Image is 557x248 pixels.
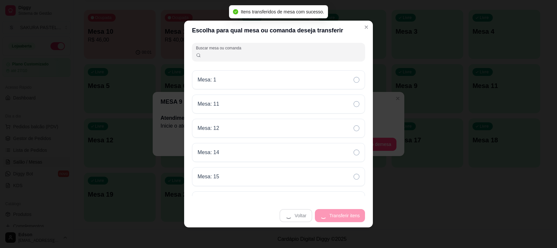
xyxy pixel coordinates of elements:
span: check-circle [233,9,238,14]
p: Mesa: 11 [198,100,219,108]
label: Buscar mesa ou comanda [196,45,243,51]
p: Mesa: 14 [198,149,219,156]
p: Mesa: 12 [198,124,219,132]
button: Close [361,22,372,32]
span: Itens transferidos de mesa com sucesso. [241,9,324,14]
header: Escolha para qual mesa ou comanda deseja transferir [184,21,373,40]
p: Mesa: 15 [198,173,219,181]
input: Buscar mesa ou comanda [201,51,361,58]
p: Mesa: 1 [198,76,216,84]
